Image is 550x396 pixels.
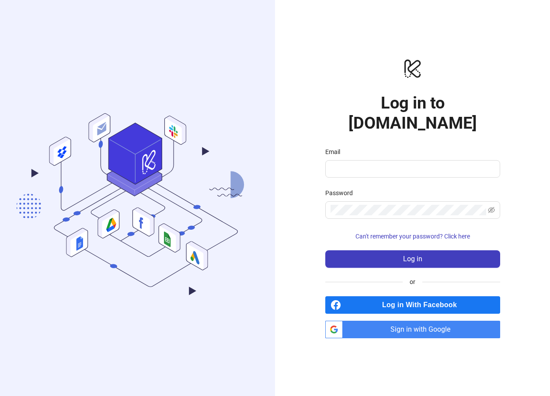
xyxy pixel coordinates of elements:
[488,207,495,214] span: eye-invisible
[403,255,422,263] span: Log in
[355,233,470,240] span: Can't remember your password? Click here
[331,205,486,215] input: Password
[325,229,500,243] button: Can't remember your password? Click here
[325,147,346,157] label: Email
[403,277,422,287] span: or
[325,296,500,314] a: Log in With Facebook
[345,296,500,314] span: Log in With Facebook
[331,164,493,174] input: Email
[325,188,359,198] label: Password
[325,250,500,268] button: Log in
[325,321,500,338] a: Sign in with Google
[346,321,500,338] span: Sign in with Google
[325,93,500,133] h1: Log in to [DOMAIN_NAME]
[325,233,500,240] a: Can't remember your password? Click here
